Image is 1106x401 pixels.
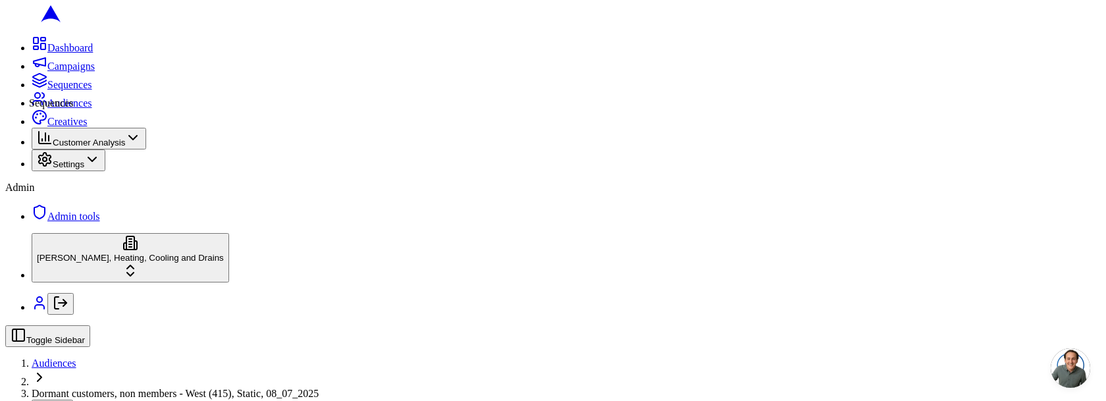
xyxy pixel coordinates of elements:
[47,79,92,90] span: Sequences
[1051,348,1090,388] div: Open chat
[32,128,146,149] button: Customer Analysis
[5,182,1101,194] div: Admin
[47,61,95,72] span: Campaigns
[5,325,90,347] button: Toggle Sidebar
[32,233,229,282] button: [PERSON_NAME], Heating, Cooling and Drains
[47,116,87,127] span: Creatives
[29,97,74,109] div: Sequences
[47,42,93,53] span: Dashboard
[47,293,74,315] button: Log out
[32,42,93,53] a: Dashboard
[53,138,125,147] span: Customer Analysis
[32,149,105,171] button: Settings
[32,358,76,369] a: Audiences
[26,335,85,345] span: Toggle Sidebar
[53,159,84,169] span: Settings
[32,79,92,90] a: Sequences
[32,388,319,399] span: Dormant customers, non members - West (415), Static, 08_07_2025
[32,211,100,222] a: Admin tools
[37,253,224,263] span: [PERSON_NAME], Heating, Cooling and Drains
[32,61,95,72] a: Campaigns
[47,211,100,222] span: Admin tools
[32,116,87,127] a: Creatives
